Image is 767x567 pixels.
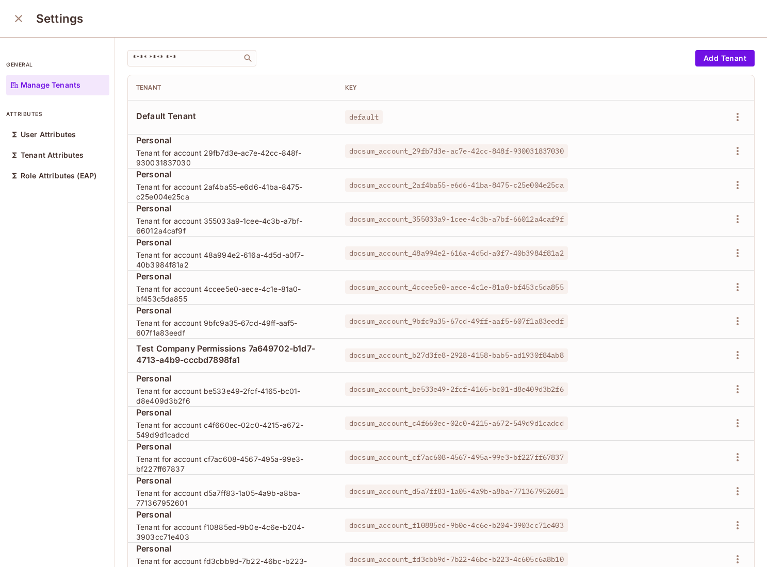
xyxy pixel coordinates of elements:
[136,284,329,304] span: Tenant for account 4ccee5e0-aece-4c1e-81a0-bf453c5da855
[136,271,329,282] span: Personal
[21,151,84,159] p: Tenant Attributes
[345,348,568,362] span: docsum_account_b27d3fe8-2928-4158-bab5-ad1930f84ab8
[136,305,329,316] span: Personal
[21,81,80,89] p: Manage Tenants
[345,416,568,430] span: docsum_account_c4f660ec-02c0-4215-a672-549d9d1cadcd
[21,172,96,180] p: Role Attributes (EAP)
[136,407,329,418] span: Personal
[345,382,568,396] span: docsum_account_be533e49-2fcf-4165-bc01-d8e409d3b2f6
[345,212,568,226] span: docsum_account_355033a9-1cee-4c3b-a7bf-66012a4caf9f
[136,216,329,236] span: Tenant for account 355033a9-1cee-4c3b-a7bf-66012a4caf9f
[345,280,568,294] span: docsum_account_4ccee5e0-aece-4c1e-81a0-bf453c5da855
[345,144,568,158] span: docsum_account_29fb7d3e-ac7e-42cc-848f-930031837030
[345,246,568,260] span: docsum_account_48a994e2-616a-4d5d-a0f7-40b3984f81a2
[136,373,329,384] span: Personal
[136,110,329,122] span: Default Tenant
[345,451,568,464] span: docsum_account_cf7ac608-4567-495a-99e3-bf227ff67837
[345,84,657,92] div: Key
[345,553,568,566] span: docsum_account_fd3cbb9d-7b22-46bc-b223-4c605c6a8b10
[136,318,329,338] span: Tenant for account 9bfc9a35-67cd-49ff-aaf5-607f1a83eedf
[136,475,329,486] span: Personal
[8,8,29,29] button: close
[136,441,329,452] span: Personal
[136,169,329,180] span: Personal
[345,178,568,192] span: docsum_account_2af4ba55-e6d6-41ba-8475-c25e004e25ca
[136,488,329,508] span: Tenant for account d5a7ff83-1a05-4a9b-a8ba-771367952601
[136,509,329,520] span: Personal
[136,420,329,440] span: Tenant for account c4f660ec-02c0-4215-a672-549d9d1cadcd
[345,519,568,532] span: docsum_account_f10885ed-9b0e-4c6e-b204-3903cc71e403
[36,11,83,26] h3: Settings
[6,60,109,69] p: general
[6,110,109,118] p: attributes
[345,314,568,328] span: docsum_account_9bfc9a35-67cd-49ff-aaf5-607f1a83eedf
[136,84,329,92] div: Tenant
[136,454,329,474] span: Tenant for account cf7ac608-4567-495a-99e3-bf227ff67837
[136,250,329,270] span: Tenant for account 48a994e2-616a-4d5d-a0f7-40b3984f81a2
[136,543,329,554] span: Personal
[136,522,329,542] span: Tenant for account f10885ed-9b0e-4c6e-b204-3903cc71e403
[136,203,329,214] span: Personal
[21,130,76,139] p: User Attributes
[345,485,568,498] span: docsum_account_d5a7ff83-1a05-4a9b-a8ba-771367952601
[695,50,755,66] button: Add Tenant
[136,182,329,202] span: Tenant for account 2af4ba55-e6d6-41ba-8475-c25e004e25ca
[136,148,329,168] span: Tenant for account 29fb7d3e-ac7e-42cc-848f-930031837030
[136,343,329,365] span: Test Company Permissions 7a649702-b1d7-4713-a4b9-cccbd7898fa1
[136,237,329,248] span: Personal
[345,110,383,124] span: default
[136,386,329,406] span: Tenant for account be533e49-2fcf-4165-bc01-d8e409d3b2f6
[136,135,329,146] span: Personal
